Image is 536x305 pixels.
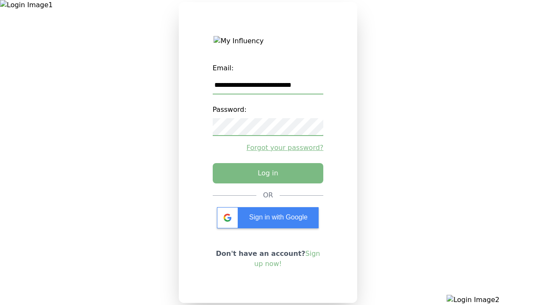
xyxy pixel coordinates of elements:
label: Email: [213,60,324,77]
img: My Influency [214,36,322,46]
label: Password: [213,101,324,118]
span: Sign in with Google [249,213,308,221]
a: Forgot your password? [213,143,324,153]
div: Sign in with Google [217,207,319,228]
div: OR [263,190,273,200]
img: Login Image2 [447,295,536,305]
p: Don't have an account? [213,249,324,269]
button: Log in [213,163,324,183]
